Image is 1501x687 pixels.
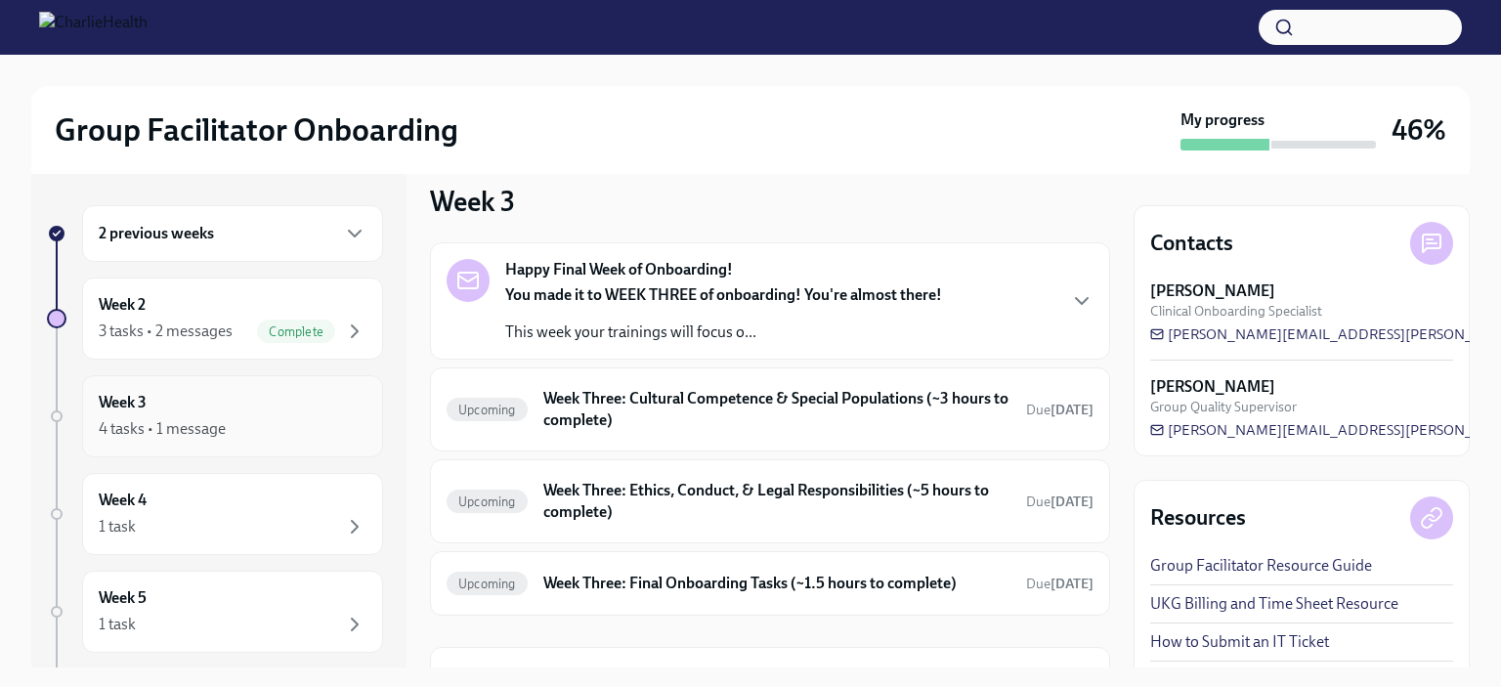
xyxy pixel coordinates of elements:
[505,259,733,280] strong: Happy Final Week of Onboarding!
[47,375,383,457] a: Week 34 tasks • 1 message
[505,322,942,343] p: This week your trainings will focus o...
[99,516,136,537] div: 1 task
[1150,503,1246,533] h4: Resources
[1150,555,1372,577] a: Group Facilitator Resource Guide
[47,473,383,555] a: Week 41 task
[82,205,383,262] div: 2 previous weeks
[99,294,146,316] h6: Week 2
[99,321,233,342] div: 3 tasks • 2 messages
[447,494,528,509] span: Upcoming
[1051,576,1094,592] strong: [DATE]
[1180,109,1265,131] strong: My progress
[430,184,515,219] h3: Week 3
[1026,401,1094,419] span: August 25th, 2025 08:00
[543,480,1010,523] h6: Week Three: Ethics, Conduct, & Legal Responsibilities (~5 hours to complete)
[99,392,147,413] h6: Week 3
[1150,398,1297,416] span: Group Quality Supervisor
[543,573,1010,594] h6: Week Three: Final Onboarding Tasks (~1.5 hours to complete)
[1026,576,1094,592] span: Due
[543,388,1010,431] h6: Week Three: Cultural Competence & Special Populations (~3 hours to complete)
[1026,402,1094,418] span: Due
[99,490,147,511] h6: Week 4
[1150,280,1275,302] strong: [PERSON_NAME]
[447,577,528,591] span: Upcoming
[99,614,136,635] div: 1 task
[39,12,148,43] img: CharlieHealth
[55,110,458,150] h2: Group Facilitator Onboarding
[447,568,1094,599] a: UpcomingWeek Three: Final Onboarding Tasks (~1.5 hours to complete)Due[DATE]
[1150,229,1233,258] h4: Contacts
[99,418,226,440] div: 4 tasks • 1 message
[505,285,942,304] strong: You made it to WEEK THREE of onboarding! You're almost there!
[1150,302,1322,321] span: Clinical Onboarding Specialist
[1392,112,1446,148] h3: 46%
[447,403,528,417] span: Upcoming
[1150,593,1398,615] a: UKG Billing and Time Sheet Resource
[1026,575,1094,593] span: August 23rd, 2025 08:00
[99,223,214,244] h6: 2 previous weeks
[447,384,1094,435] a: UpcomingWeek Three: Cultural Competence & Special Populations (~3 hours to complete)Due[DATE]
[1150,631,1329,653] a: How to Submit an IT Ticket
[257,324,335,339] span: Complete
[47,278,383,360] a: Week 23 tasks • 2 messagesComplete
[1051,494,1094,510] strong: [DATE]
[1150,376,1275,398] strong: [PERSON_NAME]
[447,476,1094,527] a: UpcomingWeek Three: Ethics, Conduct, & Legal Responsibilities (~5 hours to complete)Due[DATE]
[47,571,383,653] a: Week 51 task
[99,587,147,609] h6: Week 5
[1026,494,1094,510] span: Due
[1051,402,1094,418] strong: [DATE]
[1026,493,1094,511] span: August 25th, 2025 08:00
